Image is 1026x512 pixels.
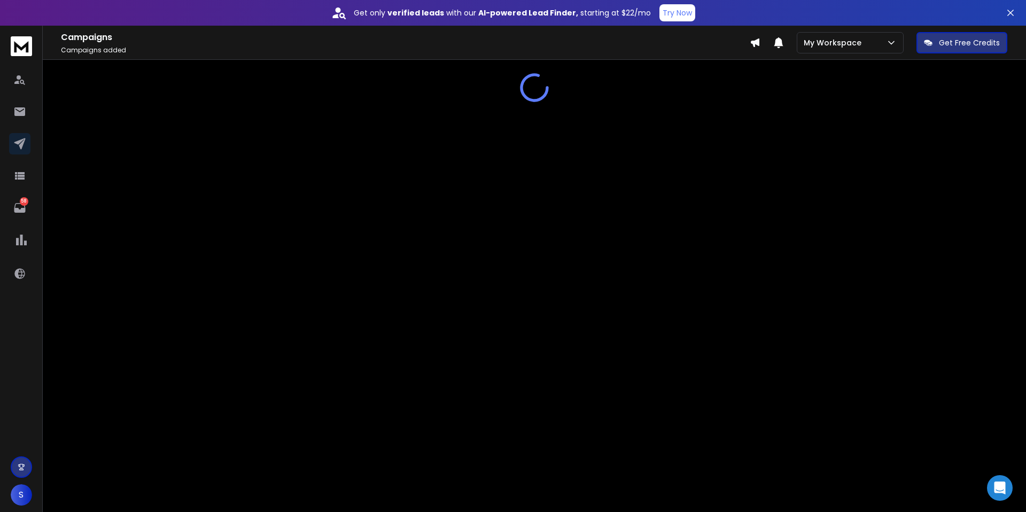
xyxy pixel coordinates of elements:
[61,46,750,55] p: Campaigns added
[659,4,695,21] button: Try Now
[939,37,1000,48] p: Get Free Credits
[663,7,692,18] p: Try Now
[387,7,444,18] strong: verified leads
[11,484,32,506] button: S
[804,37,866,48] p: My Workspace
[354,7,651,18] p: Get only with our starting at $22/mo
[987,475,1013,501] div: Open Intercom Messenger
[11,36,32,56] img: logo
[916,32,1007,53] button: Get Free Credits
[20,197,28,206] p: 58
[478,7,578,18] strong: AI-powered Lead Finder,
[61,31,750,44] h1: Campaigns
[9,197,30,219] a: 58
